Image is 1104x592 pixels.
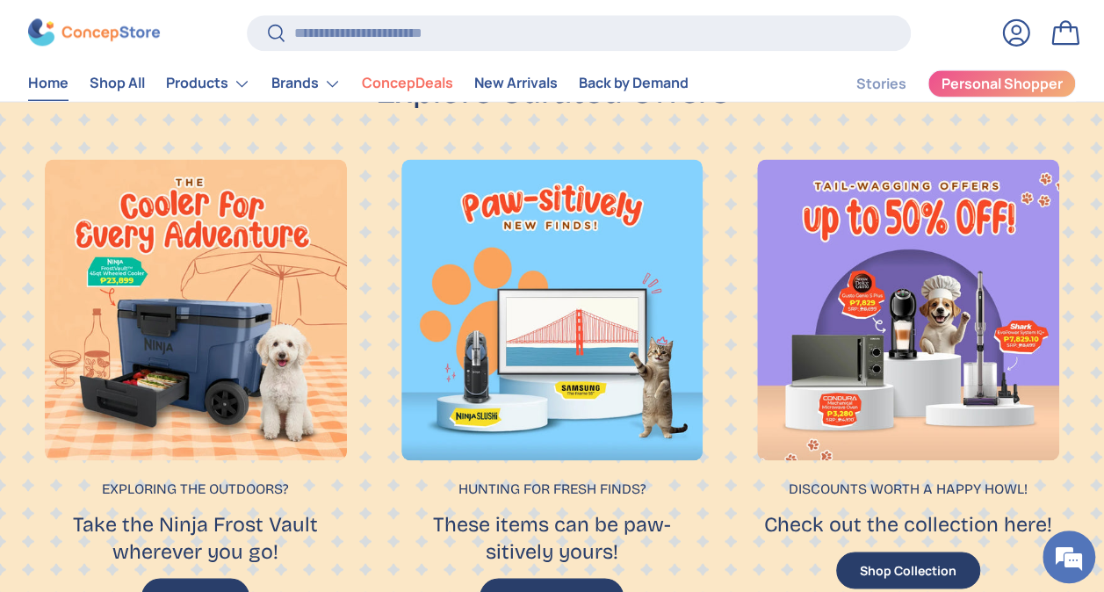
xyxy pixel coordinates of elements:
a: Back by Demand [579,67,689,101]
img: ConcepStore [28,19,160,47]
a: Stories [856,67,906,101]
nav: Primary [28,66,689,101]
p: Discounts worth a happy howl! [762,479,1054,500]
a: New Arrivals [474,67,558,101]
span: Personal Shopper [942,77,1063,91]
a: Shop All [90,67,145,101]
p: These items can be paw-sitively yours! [407,510,698,564]
a: ConcepDeals [362,67,453,101]
a: Personal Shopper [927,69,1076,97]
p: Hunting for fresh finds? [407,479,698,500]
a: Home [28,67,69,101]
p: Exploring the outdoors? [50,479,342,500]
summary: Brands [261,66,351,101]
p: Check out the collection here! [762,510,1054,537]
summary: Products [155,66,261,101]
button: Shop Collection [836,552,980,589]
nav: Secondary [814,66,1076,101]
p: Take the Ninja Frost Vault wherever you go! [50,510,342,564]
